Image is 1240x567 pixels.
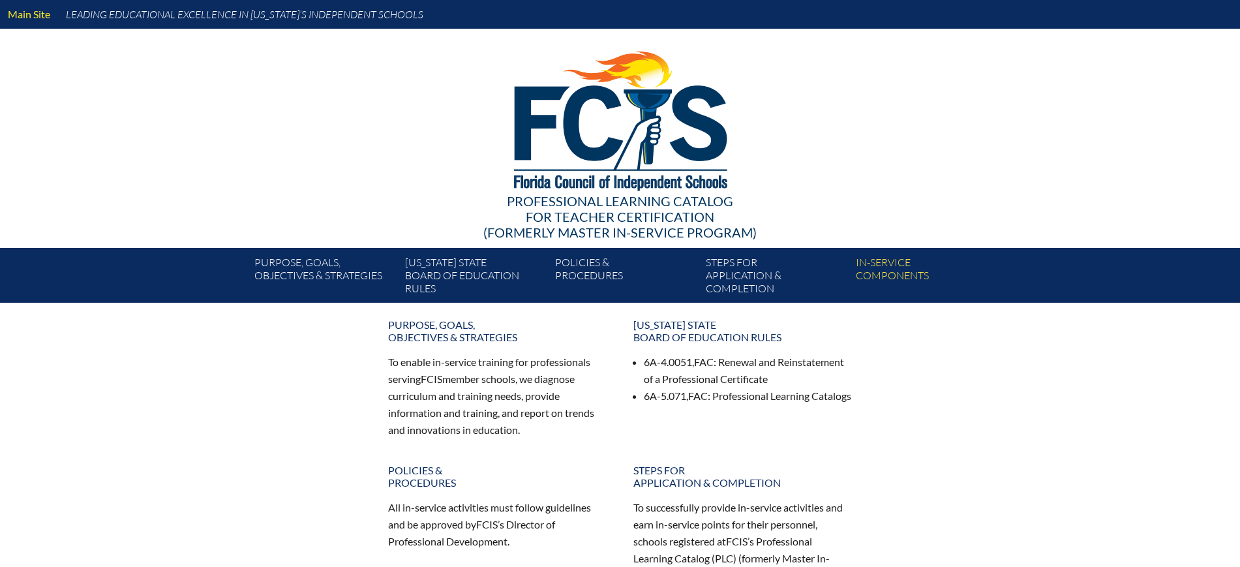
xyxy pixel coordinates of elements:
p: To enable in-service training for professionals serving member schools, we diagnose curriculum an... [388,354,607,438]
span: PLC [715,552,733,564]
li: 6A-4.0051, : Renewal and Reinstatement of a Professional Certificate [644,354,853,388]
span: FAC [688,390,708,402]
a: Policies &Procedures [380,459,615,494]
span: FCIS [421,373,442,385]
img: FCISlogo221.eps [485,29,755,207]
p: All in-service activities must follow guidelines and be approved by ’s Director of Professional D... [388,499,607,550]
a: [US_STATE] StateBoard of Education rules [626,313,860,348]
a: [US_STATE] StateBoard of Education rules [400,253,550,303]
span: FCIS [726,535,748,547]
span: for Teacher Certification [526,209,714,224]
span: FCIS [476,518,498,530]
a: Policies &Procedures [550,253,700,303]
a: Purpose, goals,objectives & strategies [380,313,615,348]
div: Professional Learning Catalog (formerly Master In-service Program) [245,193,996,240]
a: Steps forapplication & completion [626,459,860,494]
a: Main Site [3,5,55,23]
span: FAC [694,356,714,368]
li: 6A-5.071, : Professional Learning Catalogs [644,388,853,405]
a: In-servicecomponents [851,253,1001,303]
a: Steps forapplication & completion [701,253,851,303]
a: Purpose, goals,objectives & strategies [249,253,399,303]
